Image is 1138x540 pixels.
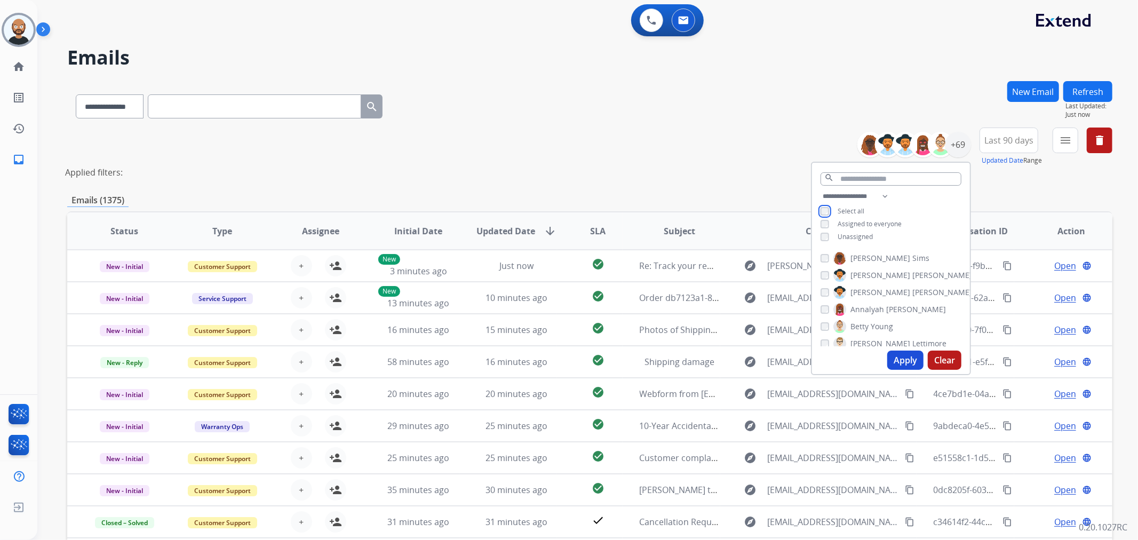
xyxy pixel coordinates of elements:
[887,351,924,370] button: Apply
[1082,485,1092,495] mat-icon: language
[1002,261,1012,271] mat-icon: content_copy
[912,287,972,298] span: [PERSON_NAME]
[1065,102,1112,110] span: Last Updated:
[486,292,547,304] span: 10 minutes ago
[387,452,449,464] span: 25 minutes ago
[100,421,149,432] span: New - Initial
[940,225,1008,237] span: Conversation ID
[291,351,312,372] button: +
[378,286,400,297] p: New
[838,219,902,228] span: Assigned to everyone
[982,156,1042,165] span: Range
[365,100,378,113] mat-icon: search
[1093,134,1106,147] mat-icon: delete
[1054,515,1076,528] span: Open
[387,420,449,432] span: 29 minutes ago
[387,516,449,528] span: 31 minutes ago
[544,225,556,237] mat-icon: arrow_downward
[100,261,149,272] span: New - Initial
[850,304,884,315] span: Annalyah
[329,451,342,464] mat-icon: person_add
[838,207,864,216] span: Select all
[12,60,25,73] mat-icon: home
[1065,110,1112,119] span: Just now
[100,453,149,464] span: New - Initial
[1063,81,1112,102] button: Refresh
[744,515,757,528] mat-icon: explore
[291,319,312,340] button: +
[4,15,34,45] img: avatar
[934,420,1099,432] span: 9abdeca0-4e55-4d53-a15a-20d48c261dc1
[850,321,869,332] span: Betty
[806,225,847,237] span: Customer
[767,259,898,272] span: [PERSON_NAME][EMAIL_ADDRESS][DOMAIN_NAME]
[640,324,733,336] span: Photos of Shipping Box
[744,323,757,336] mat-icon: explore
[886,304,946,315] span: [PERSON_NAME]
[824,173,834,182] mat-icon: search
[1054,419,1076,432] span: Open
[486,388,547,400] span: 20 minutes ago
[592,418,604,431] mat-icon: check_circle
[640,516,725,528] span: Cancellation Request
[912,253,929,264] span: Sims
[1002,293,1012,303] mat-icon: content_copy
[299,291,304,304] span: +
[291,287,312,308] button: +
[1054,483,1076,496] span: Open
[1002,517,1012,527] mat-icon: content_copy
[1059,134,1072,147] mat-icon: menu
[486,420,547,432] span: 25 minutes ago
[592,290,604,303] mat-icon: check_circle
[1082,453,1092,463] mat-icon: language
[329,291,342,304] mat-icon: person_add
[299,451,304,464] span: +
[850,287,910,298] span: [PERSON_NAME]
[1002,389,1012,399] mat-icon: content_copy
[1002,325,1012,335] mat-icon: content_copy
[850,270,910,281] span: [PERSON_NAME]
[291,383,312,404] button: +
[945,132,971,157] div: +69
[871,321,893,332] span: Young
[302,225,339,237] span: Assignee
[905,517,914,527] mat-icon: content_copy
[1082,389,1092,399] mat-icon: language
[744,387,757,400] mat-icon: explore
[592,258,604,271] mat-icon: check_circle
[934,484,1094,496] span: 0dc8205f-6034-4b16-a7c6-1cb19f221884
[850,253,910,264] span: [PERSON_NAME]
[299,515,304,528] span: +
[1054,323,1076,336] span: Open
[1054,259,1076,272] span: Open
[387,324,449,336] span: 16 minutes ago
[592,514,604,527] mat-icon: check
[1082,517,1092,527] mat-icon: language
[486,356,547,368] span: 16 minutes ago
[1054,355,1076,368] span: Open
[644,356,714,368] span: Shipping damage
[387,388,449,400] span: 20 minutes ago
[1002,421,1012,431] mat-icon: content_copy
[387,484,449,496] span: 35 minutes ago
[212,225,232,237] span: Type
[640,388,881,400] span: Webform from [EMAIL_ADDRESS][DOMAIN_NAME] on [DATE]
[592,354,604,367] mat-icon: check_circle
[1079,521,1127,534] p: 0.20.1027RC
[767,291,898,304] span: [EMAIL_ADDRESS][DOMAIN_NAME]
[1082,325,1092,335] mat-icon: language
[299,387,304,400] span: +
[110,225,138,237] span: Status
[1054,387,1076,400] span: Open
[188,357,257,368] span: Customer Support
[291,255,312,276] button: +
[486,484,547,496] span: 30 minutes ago
[1002,453,1012,463] mat-icon: content_copy
[905,485,914,495] mat-icon: content_copy
[640,420,826,432] span: 10-Year Accidental Premier Mattress Coverage
[499,260,534,272] span: Just now
[934,452,1096,464] span: e51558c1-1d55-4931-91c7-1c0057cae874
[65,166,123,179] p: Applied filters:
[744,259,757,272] mat-icon: explore
[329,355,342,368] mat-icon: person_add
